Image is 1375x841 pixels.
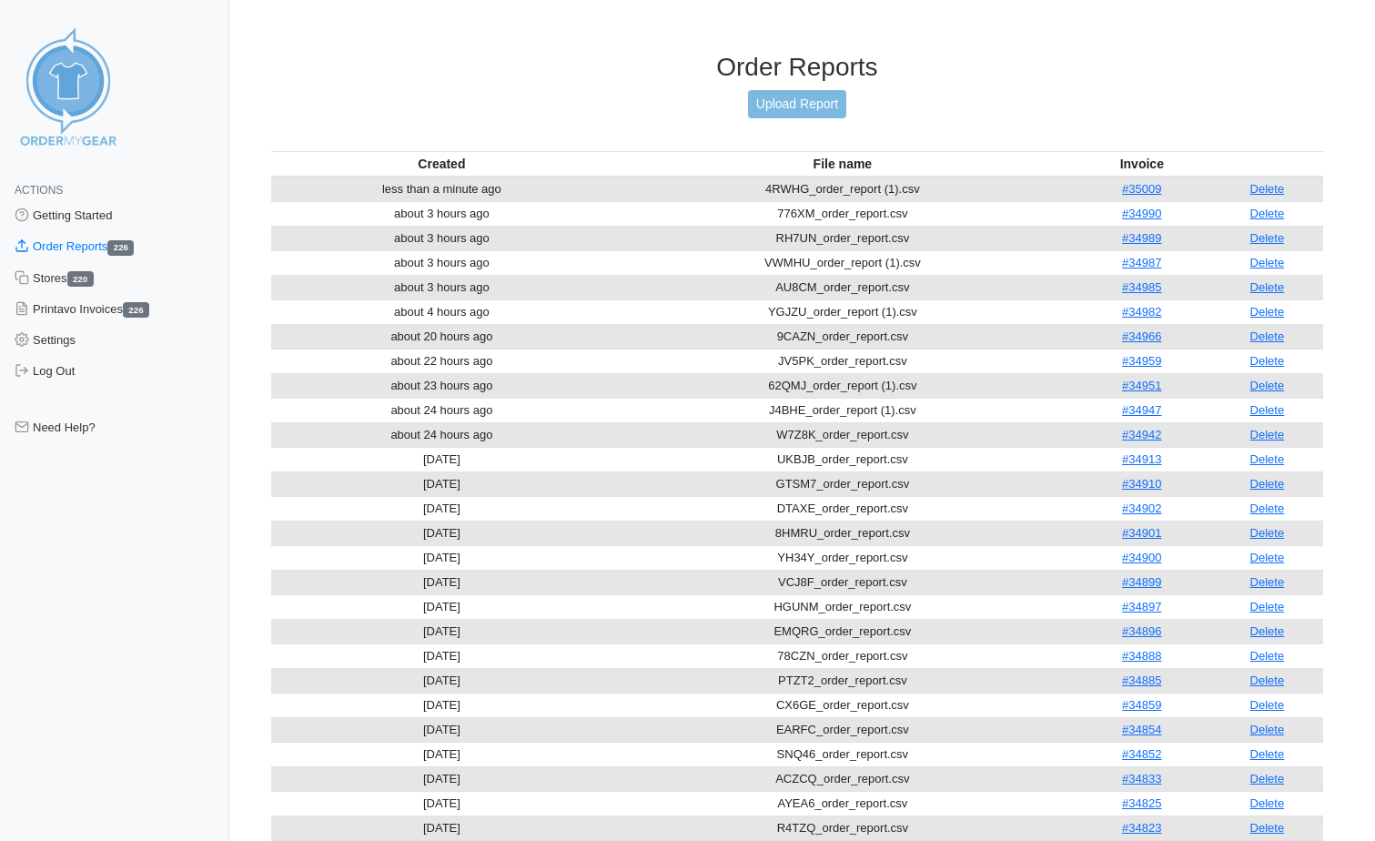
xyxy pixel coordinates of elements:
[612,545,1073,570] td: YH34Y_order_report.csv
[271,349,612,373] td: about 22 hours ago
[1250,452,1285,466] a: Delete
[271,717,612,742] td: [DATE]
[612,177,1073,202] td: 4RWHG_order_report (1).csv
[612,742,1073,766] td: SNQ46_order_report.csv
[1250,182,1285,196] a: Delete
[1250,256,1285,269] a: Delete
[271,226,612,250] td: about 3 hours ago
[1250,796,1285,810] a: Delete
[271,299,612,324] td: about 4 hours ago
[271,496,612,521] td: [DATE]
[1122,674,1161,687] a: #34885
[1122,821,1161,835] a: #34823
[1122,280,1161,294] a: #34985
[1250,624,1285,638] a: Delete
[271,668,612,693] td: [DATE]
[1250,551,1285,564] a: Delete
[612,496,1073,521] td: DTAXE_order_report.csv
[1122,526,1161,540] a: #34901
[612,791,1073,816] td: AYEA6_order_report.csv
[1122,772,1161,785] a: #34833
[1250,329,1285,343] a: Delete
[271,816,612,840] td: [DATE]
[271,471,612,496] td: [DATE]
[612,471,1073,496] td: GTSM7_order_report.csv
[1073,151,1211,177] th: Invoice
[612,766,1073,791] td: ACZCQ_order_report.csv
[271,619,612,643] td: [DATE]
[612,619,1073,643] td: EMQRG_order_report.csv
[1250,305,1285,319] a: Delete
[1250,600,1285,613] a: Delete
[1122,624,1161,638] a: #34896
[1122,600,1161,613] a: #34897
[1122,551,1161,564] a: #34900
[1250,698,1285,712] a: Delete
[1250,280,1285,294] a: Delete
[1122,477,1161,491] a: #34910
[1122,182,1161,196] a: #35009
[612,349,1073,373] td: JV5PK_order_report.csv
[271,324,612,349] td: about 20 hours ago
[1250,821,1285,835] a: Delete
[612,594,1073,619] td: HGUNM_order_report.csv
[271,570,612,594] td: [DATE]
[1122,747,1161,761] a: #34852
[271,742,612,766] td: [DATE]
[612,299,1073,324] td: YGJZU_order_report (1).csv
[612,643,1073,668] td: 78CZN_order_report.csv
[271,545,612,570] td: [DATE]
[612,816,1073,840] td: R4TZQ_order_report.csv
[1250,354,1285,368] a: Delete
[1122,452,1161,466] a: #34913
[271,594,612,619] td: [DATE]
[1122,502,1161,515] a: #34902
[612,717,1073,742] td: EARFC_order_report.csv
[1122,329,1161,343] a: #34966
[1250,575,1285,589] a: Delete
[612,151,1073,177] th: File name
[1122,428,1161,441] a: #34942
[107,240,134,256] span: 226
[612,668,1073,693] td: PTZT2_order_report.csv
[1122,403,1161,417] a: #34947
[1122,649,1161,663] a: #34888
[1122,231,1161,245] a: #34989
[1250,674,1285,687] a: Delete
[1250,649,1285,663] a: Delete
[612,422,1073,447] td: W7Z8K_order_report.csv
[1250,207,1285,220] a: Delete
[1250,747,1285,761] a: Delete
[271,250,612,275] td: about 3 hours ago
[612,201,1073,226] td: 776XM_order_report.csv
[271,373,612,398] td: about 23 hours ago
[1122,796,1161,810] a: #34825
[1250,477,1285,491] a: Delete
[1122,256,1161,269] a: #34987
[271,201,612,226] td: about 3 hours ago
[1250,403,1285,417] a: Delete
[1250,231,1285,245] a: Delete
[612,447,1073,471] td: UKBJB_order_report.csv
[1250,502,1285,515] a: Delete
[612,250,1073,275] td: VWMHU_order_report (1).csv
[271,643,612,668] td: [DATE]
[271,275,612,299] td: about 3 hours ago
[1250,772,1285,785] a: Delete
[1122,354,1161,368] a: #34959
[271,398,612,422] td: about 24 hours ago
[1250,723,1285,736] a: Delete
[271,447,612,471] td: [DATE]
[1122,575,1161,589] a: #34899
[612,570,1073,594] td: VCJ8F_order_report.csv
[271,791,612,816] td: [DATE]
[1250,428,1285,441] a: Delete
[271,52,1323,83] h3: Order Reports
[1122,723,1161,736] a: #34854
[612,398,1073,422] td: J4BHE_order_report (1).csv
[1250,526,1285,540] a: Delete
[1122,698,1161,712] a: #34859
[612,373,1073,398] td: 62QMJ_order_report (1).csv
[1122,207,1161,220] a: #34990
[271,766,612,791] td: [DATE]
